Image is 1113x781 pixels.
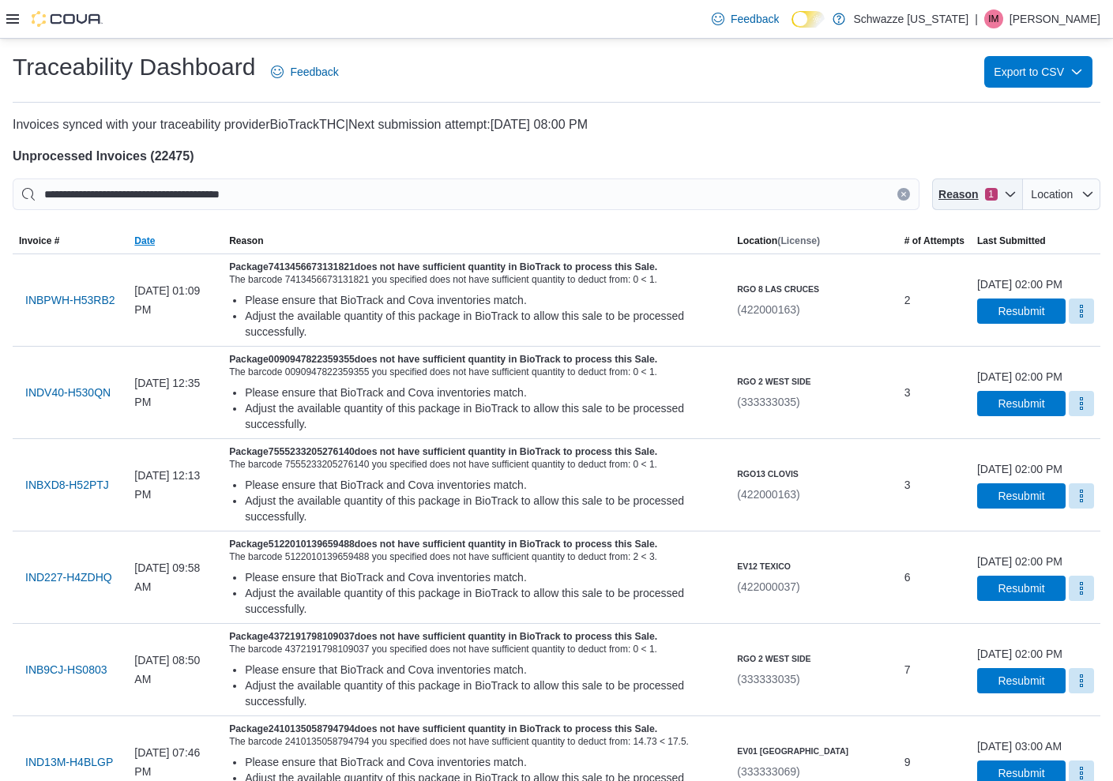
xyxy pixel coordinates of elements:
[737,765,799,778] span: (333333069)
[904,568,911,587] span: 6
[998,488,1044,504] span: Resubmit
[245,493,724,524] div: Adjust the available quantity of this package in BioTrack to allow this sale to be processed succ...
[25,385,111,400] span: INDV40-H530QN
[229,643,724,655] div: The barcode 4372191798109037 you specified does not have sufficient quantity to deduct from: 0 < 1.
[737,375,810,388] h6: RGO 2 West Side
[13,51,255,83] h1: Traceability Dashboard
[994,56,1083,88] span: Export to CSV
[737,283,819,295] h6: RGO 8 Las Cruces
[1069,299,1094,324] button: More
[265,56,344,88] a: Feedback
[904,383,911,402] span: 3
[737,488,799,501] span: (422000163)
[245,662,724,678] div: Please ensure that BioTrack and Cova inventories match.
[128,367,223,418] div: [DATE] 12:35 PM
[897,188,910,201] button: Clear input
[792,11,825,28] input: Dark Mode
[128,460,223,510] div: [DATE] 12:13 PM
[737,235,820,247] span: Location (License)
[229,353,724,366] h5: Package 0090947822359355 does not have sufficient quantity in BioTrack to process this Sale.
[904,475,911,494] span: 3
[128,644,223,695] div: [DATE] 08:50 AM
[1023,178,1100,210] button: Location
[977,276,1062,292] div: [DATE] 02:00 PM
[245,585,724,617] div: Adjust the available quantity of this package in BioTrack to allow this sale to be processed succ...
[19,377,117,408] button: INDV40-H530QN
[245,400,724,432] div: Adjust the available quantity of this package in BioTrack to allow this sale to be processed succ...
[229,723,724,735] h5: Package 2410135058794794 does not have sufficient quantity in BioTrack to process this Sale.
[13,228,128,253] button: Invoice #
[737,652,810,665] h6: RGO 2 West Side
[985,188,998,201] span: 1 active filters
[975,9,978,28] p: |
[134,235,155,247] span: Date
[19,469,115,501] button: INBXD8-H52PTJ
[938,186,979,202] span: Reason
[977,299,1066,324] button: Resubmit
[977,738,1062,754] div: [DATE] 03:00 AM
[25,477,109,493] span: INBXD8-H52PTJ
[984,56,1092,88] button: Export to CSV
[977,646,1062,662] div: [DATE] 02:00 PM
[25,754,113,770] span: IND13M-H4BLGP
[229,458,724,471] div: The barcode 7555233205276140 you specified does not have sufficient quantity to deduct from: 0 < 1.
[229,366,724,378] div: The barcode 0090947822359355 you specified does not have sufficient quantity to deduct from: 0 < 1.
[19,235,59,247] span: Invoice #
[777,235,820,246] span: (License)
[245,569,724,585] div: Please ensure that BioTrack and Cova inventories match.
[737,467,799,480] h6: RGO13 Clovis
[932,178,1023,210] button: Reason1 active filters
[229,630,724,643] h5: Package 4372191798109037 does not have sufficient quantity in BioTrack to process this Sale.
[977,576,1066,601] button: Resubmit
[998,673,1044,689] span: Resubmit
[998,765,1044,781] span: Resubmit
[737,673,799,685] span: (333333035)
[13,115,1100,134] p: Invoices synced with your traceability provider BioTrackTHC | [DATE] 08:00 PM
[1069,668,1094,693] button: More
[737,303,799,316] span: (422000163)
[229,273,724,286] div: The barcode 7413456673131821 you specified does not have sufficient quantity to deduct from: 0 < 1.
[904,753,911,772] span: 9
[128,275,223,325] div: [DATE] 01:09 PM
[904,291,911,310] span: 2
[977,235,1046,247] span: Last Submitted
[128,552,223,603] div: [DATE] 09:58 AM
[977,668,1066,693] button: Resubmit
[998,303,1044,319] span: Resubmit
[128,228,223,253] button: Date
[245,754,724,770] div: Please ensure that BioTrack and Cova inventories match.
[229,538,724,550] h5: Package 5122010139659488 does not have sufficient quantity in BioTrack to process this Sale.
[229,261,724,273] h5: Package 7413456673131821 does not have sufficient quantity in BioTrack to process this Sale.
[977,391,1066,416] button: Resubmit
[737,235,820,247] h5: Location
[998,580,1044,596] span: Resubmit
[984,9,1003,28] div: Ian Morrisey
[998,396,1044,411] span: Resubmit
[1010,9,1100,28] p: [PERSON_NAME]
[737,396,799,408] span: (333333035)
[853,9,968,28] p: Schwazze [US_STATE]
[1069,391,1094,416] button: More
[988,9,998,28] span: IM
[737,580,799,593] span: (422000037)
[731,11,779,27] span: Feedback
[245,385,724,400] div: Please ensure that BioTrack and Cova inventories match.
[13,178,919,210] input: This is a search bar. After typing your query, hit enter to filter the results lower in the page.
[19,561,118,593] button: IND227-H4ZDHQ
[737,560,799,573] h6: EV12 Texico
[229,445,724,458] h5: Package 7555233205276140 does not have sufficient quantity in BioTrack to process this Sale.
[229,235,263,247] span: Reason
[245,477,724,493] div: Please ensure that BioTrack and Cova inventories match.
[290,64,338,80] span: Feedback
[32,11,103,27] img: Cova
[19,654,114,685] button: INB9CJ-HS0803
[977,461,1062,477] div: [DATE] 02:00 PM
[904,235,964,247] span: # of Attempts
[1069,483,1094,509] button: More
[25,292,115,308] span: INBPWH-H53RB2
[1031,188,1073,201] span: Location
[348,118,491,131] span: Next submission attempt:
[229,735,724,748] div: The barcode 2410135058794794 you specified does not have sufficient quantity to deduct from: 14.7...
[245,678,724,709] div: Adjust the available quantity of this package in BioTrack to allow this sale to be processed succ...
